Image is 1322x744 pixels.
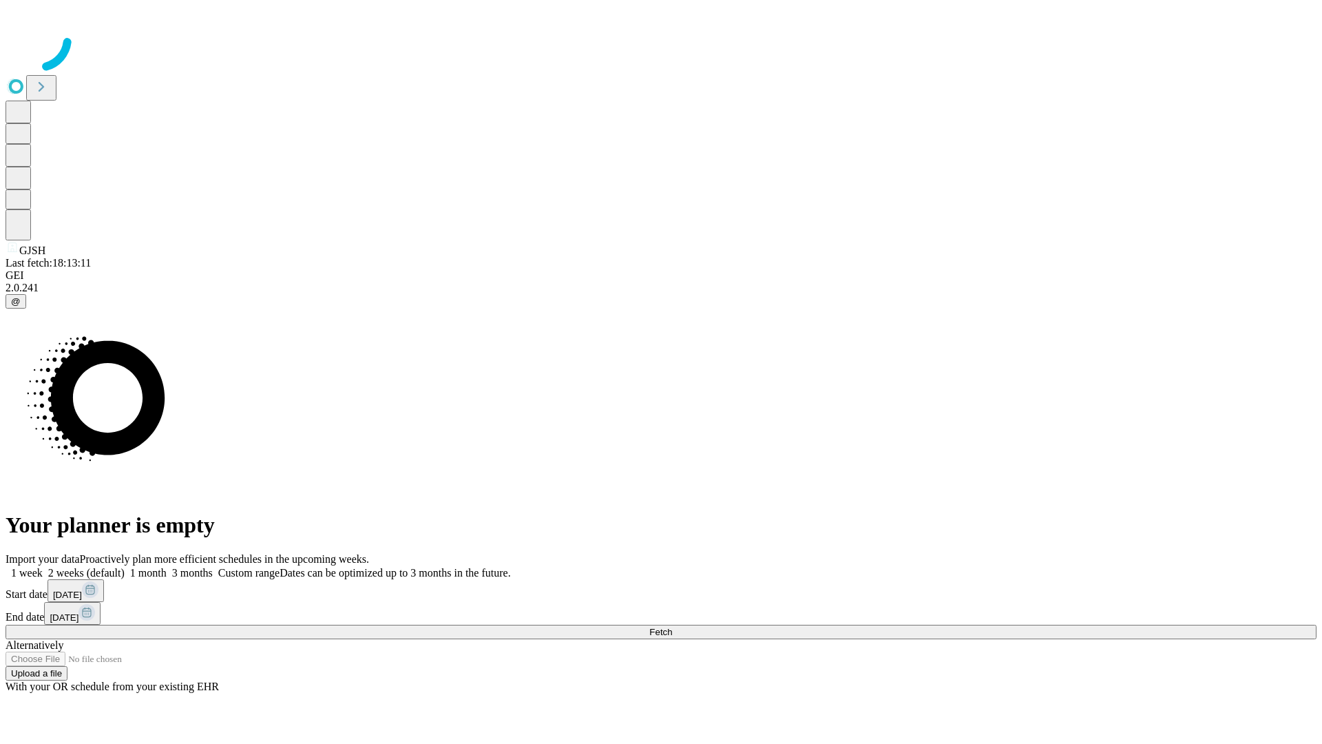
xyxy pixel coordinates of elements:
[6,666,67,681] button: Upload a file
[19,245,45,256] span: GJSH
[50,612,78,623] span: [DATE]
[80,553,369,565] span: Proactively plan more efficient schedules in the upcoming weeks.
[11,296,21,307] span: @
[649,627,672,637] span: Fetch
[11,567,43,579] span: 1 week
[172,567,213,579] span: 3 months
[6,639,63,651] span: Alternatively
[6,625,1316,639] button: Fetch
[280,567,510,579] span: Dates can be optimized up to 3 months in the future.
[6,282,1316,294] div: 2.0.241
[6,269,1316,282] div: GEI
[6,257,91,269] span: Last fetch: 18:13:11
[218,567,280,579] span: Custom range
[6,602,1316,625] div: End date
[48,567,125,579] span: 2 weeks (default)
[6,513,1316,538] h1: Your planner is empty
[44,602,101,625] button: [DATE]
[48,579,104,602] button: [DATE]
[53,590,82,600] span: [DATE]
[6,553,80,565] span: Import your data
[6,294,26,309] button: @
[6,579,1316,602] div: Start date
[6,681,219,692] span: With your OR schedule from your existing EHR
[130,567,167,579] span: 1 month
